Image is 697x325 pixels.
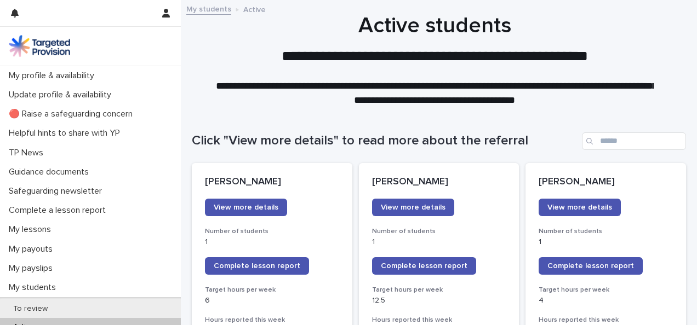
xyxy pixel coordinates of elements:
h3: Hours reported this week [539,316,673,324]
input: Search [582,132,686,150]
p: Helpful hints to share with YP [4,128,129,138]
a: My students [186,2,231,15]
p: Guidance documents [4,167,98,177]
p: 1 [205,237,339,247]
p: 1 [372,237,506,247]
p: 🔴 Raise a safeguarding concern [4,109,141,119]
p: My profile & availability [4,71,103,81]
a: View more details [372,199,454,216]
h3: Target hours per week [205,286,339,294]
h1: Click "View more details" to read more about the referral [192,133,578,149]
a: View more details [539,199,621,216]
h3: Number of students [205,227,339,236]
p: [PERSON_NAME] [372,176,506,188]
a: Complete lesson report [205,257,309,275]
h3: Target hours per week [539,286,673,294]
span: View more details [547,204,612,211]
span: Complete lesson report [214,262,300,270]
span: Complete lesson report [381,262,467,270]
p: Update profile & availability [4,90,120,100]
a: Complete lesson report [372,257,476,275]
p: 4 [539,296,673,305]
span: View more details [214,204,278,211]
p: [PERSON_NAME] [205,176,339,188]
h3: Target hours per week [372,286,506,294]
p: Active [243,3,266,15]
p: [PERSON_NAME] [539,176,673,188]
p: 6 [205,296,339,305]
p: To review [4,304,56,314]
img: M5nRWzHhSzIhMunXDL62 [9,35,70,57]
h3: Number of students [539,227,673,236]
h1: Active students [192,13,678,39]
p: TP News [4,148,52,158]
p: My payslips [4,263,61,274]
p: Safeguarding newsletter [4,186,111,196]
span: View more details [381,204,445,211]
span: Complete lesson report [547,262,634,270]
p: Complete a lesson report [4,205,115,216]
h3: Number of students [372,227,506,236]
h3: Hours reported this week [372,316,506,324]
p: My payouts [4,244,61,254]
p: 12.5 [372,296,506,305]
p: My lessons [4,224,60,235]
p: 1 [539,237,673,247]
a: Complete lesson report [539,257,643,275]
h3: Hours reported this week [205,316,339,324]
a: View more details [205,199,287,216]
p: My students [4,282,65,293]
